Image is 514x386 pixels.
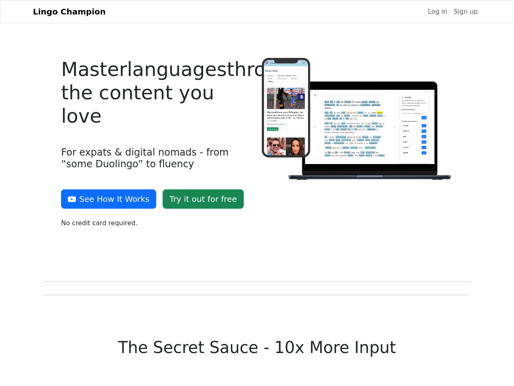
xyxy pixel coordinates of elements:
[451,4,481,20] a: Sign up
[43,338,470,357] h1: The Secret Sauce - 10x More Input
[163,189,244,209] a: Try it out for free
[61,189,156,209] button: See How It Works
[424,4,450,20] a: Log in
[61,147,252,170] h4: For expats & digital nomads - from “some Duolingo” to fluency
[61,58,252,127] h4: Master languages through the content you love
[262,58,453,182] img: Logo
[61,218,252,228] p: No credit card required.
[33,4,106,20] a: Lingo Champion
